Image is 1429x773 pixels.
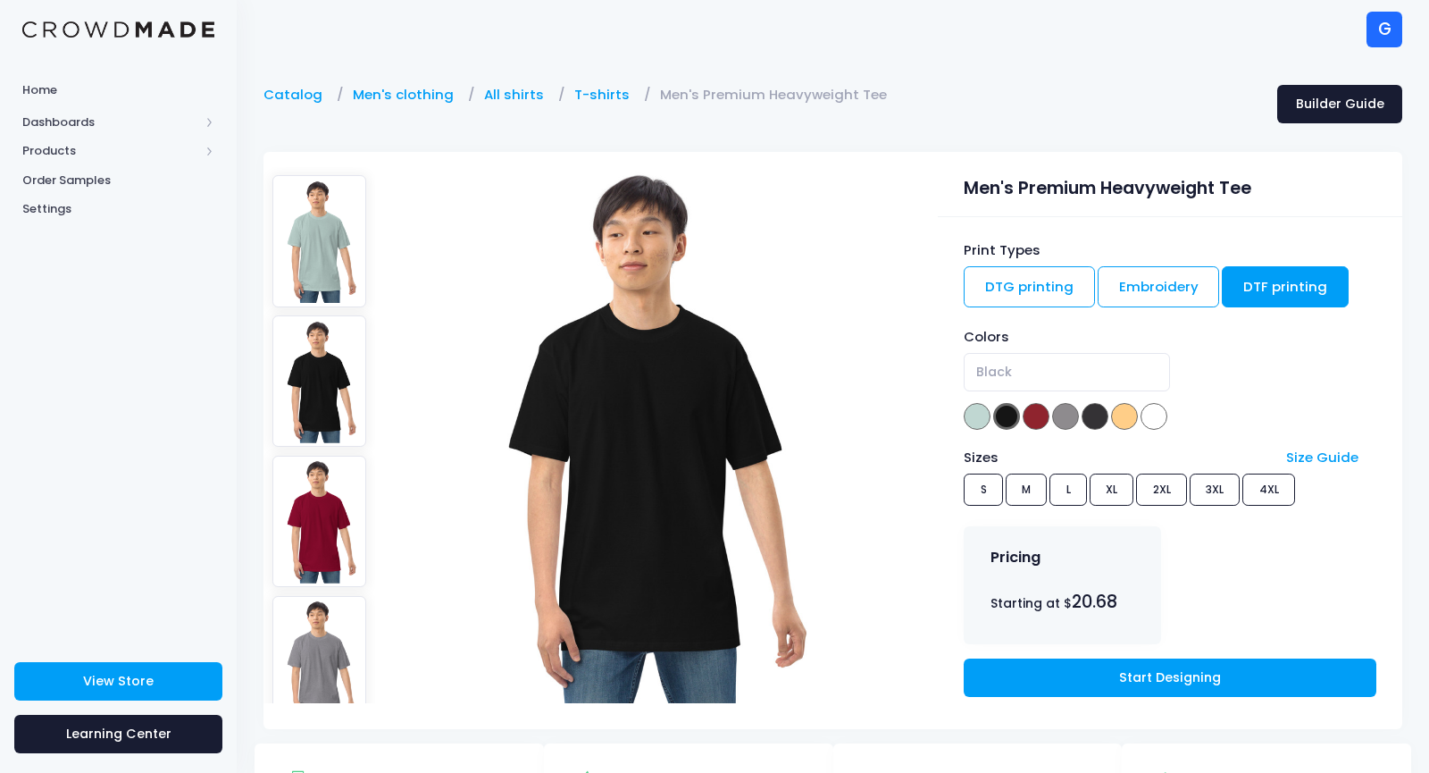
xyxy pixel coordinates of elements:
div: Print Types [964,240,1375,260]
span: Dashboards [22,113,199,131]
div: Starting at $ [990,589,1135,615]
div: Men's Premium Heavyweight Tee [964,167,1375,202]
a: DTG printing [964,266,1095,307]
div: Sizes [956,448,1278,467]
a: View Store [14,662,222,701]
span: Home [22,81,214,99]
a: Men's clothing [353,85,463,105]
span: Products [22,142,199,160]
a: DTF printing [1222,266,1349,307]
div: G [1366,12,1402,47]
a: Catalog [263,85,331,105]
span: 20.68 [1072,590,1117,614]
img: Logo [22,21,214,38]
a: Men's Premium Heavyweight Tee [660,85,896,105]
div: Colors [964,327,1375,347]
a: Builder Guide [1277,85,1402,123]
span: Black [964,353,1170,391]
a: T-shirts [574,85,639,105]
span: Black [976,363,1012,382]
a: Start Designing [964,659,1375,697]
span: View Store [83,672,154,690]
a: All shirts [484,85,553,105]
span: Order Samples [22,172,214,189]
a: Embroidery [1098,266,1220,307]
a: Size Guide [1286,448,1358,466]
span: Settings [22,200,214,218]
h4: Pricing [990,549,1040,567]
span: Learning Center [66,725,171,743]
a: Learning Center [14,715,222,753]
